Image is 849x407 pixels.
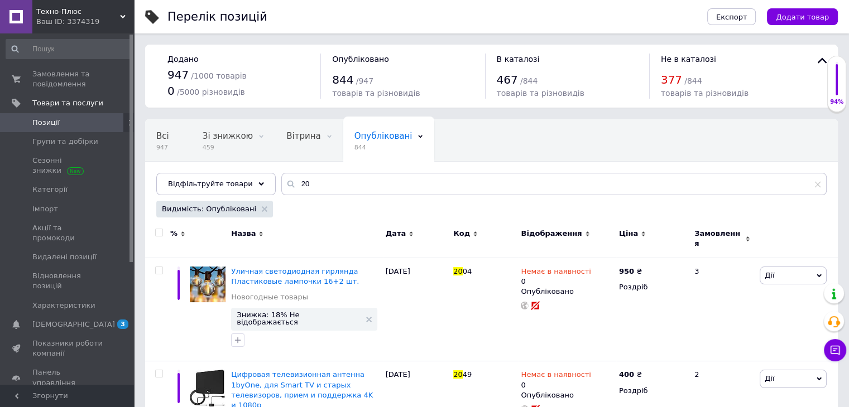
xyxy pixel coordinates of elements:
[203,131,253,141] span: Зі знижкою
[32,319,115,330] span: [DEMOGRAPHIC_DATA]
[332,89,420,98] span: товарів та різновидів
[167,84,175,98] span: 0
[237,311,360,326] span: Знижка: 18% Не відображається
[156,143,169,152] span: 947
[332,73,353,86] span: 844
[168,180,253,188] span: Відфільтруйте товари
[521,267,591,279] span: Немає в наявності
[776,13,829,21] span: Додати товар
[386,229,406,239] span: Дата
[167,11,267,23] div: Перелік позицій
[383,258,450,361] div: [DATE]
[354,143,412,152] span: 844
[356,76,373,85] span: / 947
[661,89,749,98] span: товарів та різновидів
[32,118,60,128] span: Позиції
[619,282,685,292] div: Роздріб
[521,287,613,297] div: Опубліковано
[453,229,470,239] span: Код
[32,301,95,311] span: Характеристики
[684,76,702,85] span: / 844
[32,69,103,89] span: Замовлення та повідомлення
[453,267,463,275] span: 20
[231,229,256,239] span: Назва
[32,156,103,176] span: Сезонні знижки
[688,258,757,361] div: 3
[231,267,359,285] a: Уличная светодиодная гирлянда Пластиковые лампочки 16+2 шт.
[117,319,128,329] span: 3
[32,98,103,108] span: Товари та послуги
[497,73,518,86] span: 467
[177,88,245,96] span: / 5000 різновидів
[32,204,58,214] span: Імпорт
[167,68,189,81] span: 947
[521,229,582,239] span: Відображення
[281,173,827,195] input: Пошук по назві позиції, артикулу і пошуковим запитам
[521,370,591,382] span: Немає в наявності
[765,374,774,382] span: Дії
[6,39,132,59] input: Пошук
[767,8,838,25] button: Додати товар
[694,229,742,249] span: Замовлення
[190,267,226,302] img: Уличная светодиодная гирлянда Пластиковые лампочки 16+2 шт.
[190,370,226,406] img: Цифровая телевизионная антенна 1byOne, для Smart TV и старых телевизоров, прием и поддержка 4K и ...
[463,370,472,379] span: 49
[191,71,246,80] span: / 1000 товарів
[32,271,103,291] span: Відновлення позицій
[32,185,68,195] span: Категорії
[32,223,103,243] span: Акції та промокоди
[828,98,846,106] div: 94%
[497,55,540,64] span: В каталозі
[286,131,320,141] span: Вітрина
[162,204,256,214] span: Видимість: Опубліковані
[36,17,134,27] div: Ваш ID: 3374319
[661,55,716,64] span: Не в каталозі
[619,267,642,277] div: ₴
[32,367,103,387] span: Панель управління
[32,252,97,262] span: Видалені позиції
[619,229,638,239] span: Ціна
[716,13,747,21] span: Експорт
[156,131,169,141] span: Всі
[497,89,584,98] span: товарів та різновидів
[332,55,389,64] span: Опубліковано
[32,338,103,358] span: Показники роботи компанії
[32,137,98,147] span: Групи та добірки
[661,73,682,86] span: 377
[36,7,120,17] span: Техно-Плюс
[521,390,613,400] div: Опубліковано
[521,370,591,390] div: 0
[453,370,463,379] span: 20
[521,267,591,287] div: 0
[619,386,685,396] div: Роздріб
[520,76,538,85] span: / 844
[354,131,412,141] span: Опубліковані
[619,267,634,275] b: 950
[707,8,756,25] button: Експорт
[156,173,202,183] span: Приховані
[463,267,472,275] span: 04
[203,143,253,152] span: 459
[167,55,198,64] span: Додано
[824,339,846,361] button: Чат з покупцем
[170,229,178,239] span: %
[765,271,774,279] span: Дії
[231,292,308,302] a: Новогодные товары
[619,370,634,379] b: 400
[619,370,642,380] div: ₴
